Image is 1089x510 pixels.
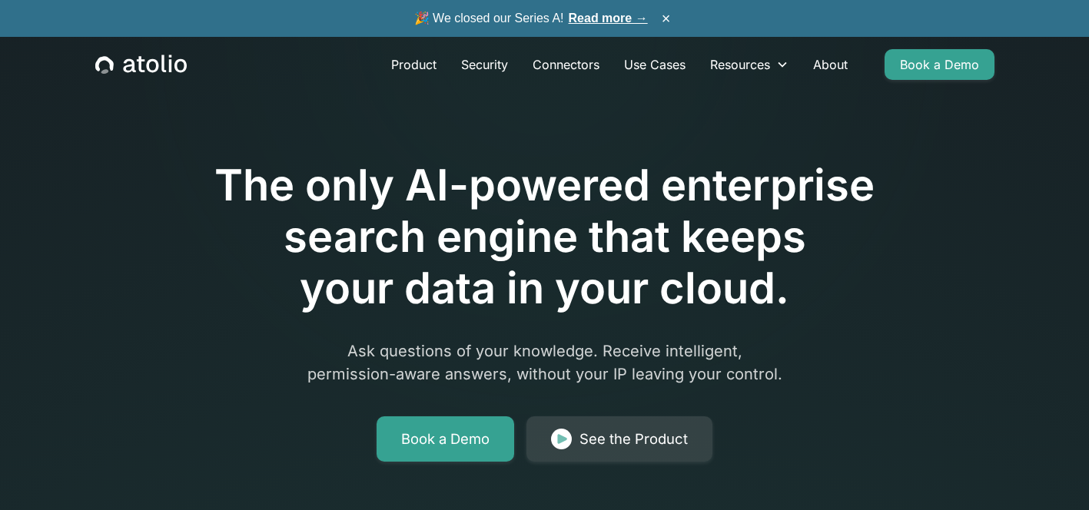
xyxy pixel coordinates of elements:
[379,49,449,80] a: Product
[569,12,648,25] a: Read more →
[414,9,648,28] span: 🎉 We closed our Series A!
[95,55,187,75] a: home
[885,49,994,80] a: Book a Demo
[151,160,938,315] h1: The only AI-powered enterprise search engine that keeps your data in your cloud.
[657,10,676,27] button: ×
[801,49,860,80] a: About
[526,416,712,462] a: See the Product
[612,49,698,80] a: Use Cases
[520,49,612,80] a: Connectors
[710,55,770,74] div: Resources
[377,416,514,462] a: Book a Demo
[250,339,840,386] p: Ask questions of your knowledge. Receive intelligent, permission-aware answers, without your IP l...
[449,49,520,80] a: Security
[698,49,801,80] div: Resources
[579,429,688,450] div: See the Product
